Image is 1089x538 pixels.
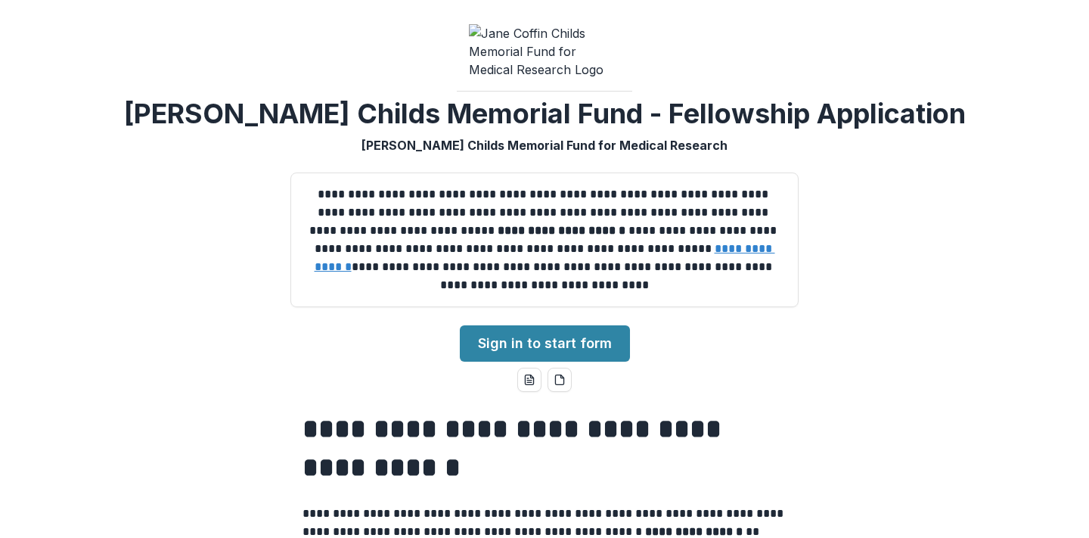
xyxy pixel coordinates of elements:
[460,325,630,362] a: Sign in to start form
[469,24,620,79] img: Jane Coffin Childs Memorial Fund for Medical Research Logo
[124,98,966,130] h2: [PERSON_NAME] Childs Memorial Fund - Fellowship Application
[548,368,572,392] button: pdf-download
[517,368,541,392] button: word-download
[361,136,728,154] p: [PERSON_NAME] Childs Memorial Fund for Medical Research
